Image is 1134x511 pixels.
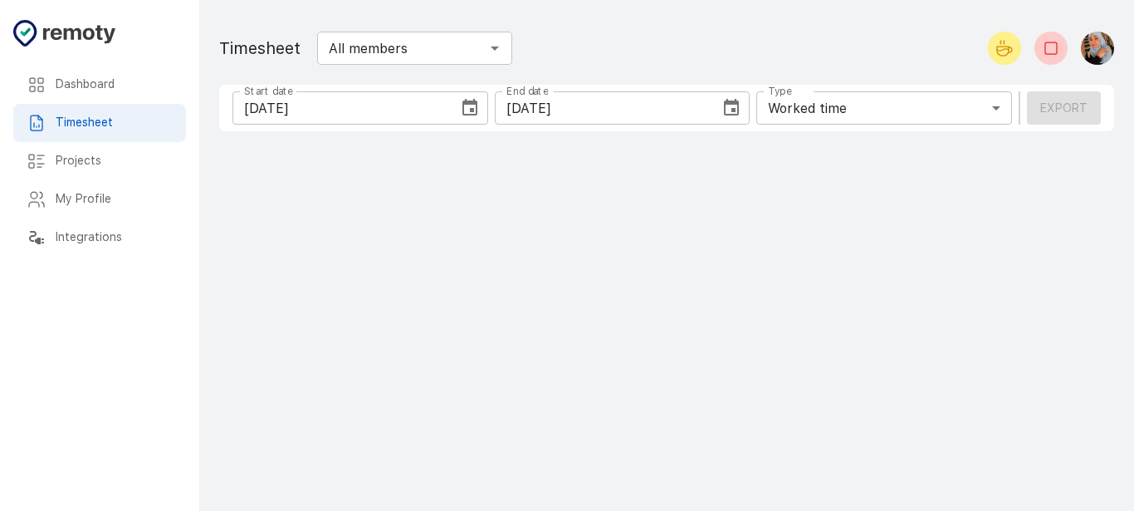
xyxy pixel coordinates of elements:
[13,180,186,219] div: My Profile
[56,76,173,94] h6: Dashboard
[1034,32,1068,65] button: Check-out
[506,84,548,98] label: End date
[219,35,301,61] h1: Timesheet
[483,37,506,60] button: Open
[232,91,447,125] input: mm/dd/yyyy
[453,91,486,125] button: Choose date, selected date is Aug 23, 2025
[13,142,186,180] div: Projects
[56,190,173,209] h6: My Profile
[1074,25,1114,71] button: Malak Belabdi
[244,84,293,98] label: Start date
[56,152,173,170] h6: Projects
[495,91,709,125] input: mm/dd/yyyy
[715,91,748,125] button: Choose date, selected date is Aug 29, 2025
[756,91,1012,125] div: Worked time
[13,219,186,257] div: Integrations
[56,114,173,132] h6: Timesheet
[13,104,186,142] div: Timesheet
[56,228,173,247] h6: Integrations
[1081,32,1114,65] img: Malak Belabdi
[13,66,186,104] div: Dashboard
[768,84,792,98] label: Type
[988,32,1021,65] button: Start your break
